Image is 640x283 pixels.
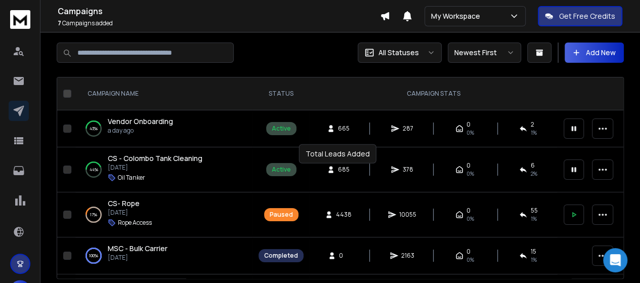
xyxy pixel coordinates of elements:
span: 0 [466,120,471,129]
p: Campaigns added [58,19,380,27]
div: Paused [270,211,293,219]
div: Active [272,166,291,174]
span: 0 [466,248,471,256]
button: Get Free Credits [538,6,622,26]
span: 0% [466,256,474,264]
p: [DATE] [108,254,167,262]
span: 2 [530,120,534,129]
span: 15 [530,248,536,256]
img: logo [10,10,30,29]
a: MSC - Bulk Carrier [108,244,167,254]
span: 1 % [530,129,536,137]
div: Completed [264,252,298,260]
span: 2163 [401,252,414,260]
p: [DATE] [108,209,152,217]
div: Open Intercom Messenger [603,248,627,272]
p: 17 % [90,210,97,220]
p: 43 % [90,124,98,134]
th: STATUS [252,77,310,110]
p: My Workspace [431,11,484,21]
span: 685 [338,166,350,174]
span: 2 % [530,170,537,178]
span: CS- Rope [108,198,140,208]
span: 0 [466,207,471,215]
span: CS - Colombo Tank Cleaning [108,153,202,163]
span: 0% [466,215,474,223]
th: CAMPAIGN NAME [75,77,252,110]
span: 7 [58,19,61,27]
span: 287 [402,125,413,133]
p: [DATE] [108,164,202,172]
td: 100%MSC - Bulk Carrier[DATE] [75,237,252,274]
p: 44 % [90,165,98,175]
div: Total Leads Added [299,144,376,164]
p: a day ago [108,127,173,135]
span: 10055 [399,211,416,219]
span: 0% [466,129,474,137]
span: 0 [466,161,471,170]
button: Newest First [448,43,521,63]
span: 1 % [530,256,536,264]
span: Vendor Onboarding [108,116,173,126]
span: MSC - Bulk Carrier [108,244,167,253]
span: 665 [338,125,350,133]
span: 55 [530,207,537,215]
h1: Campaigns [58,5,380,17]
td: 43%Vendor Onboardinga day ago [75,110,252,147]
p: All Statuses [378,48,419,58]
th: CAMPAIGN STATS [310,77,558,110]
a: CS- Rope [108,198,140,209]
span: 378 [402,166,413,174]
p: 100 % [89,251,98,261]
span: 4438 [336,211,352,219]
p: Get Free Credits [559,11,615,21]
td: 17%CS- Rope[DATE]Rope Access [75,192,252,237]
p: Oil Tanker [118,174,145,182]
span: 1 % [530,215,536,223]
p: Rope Access [118,219,152,227]
span: 0 [339,252,349,260]
button: Add New [565,43,624,63]
a: Vendor Onboarding [108,116,173,127]
td: 44%CS - Colombo Tank Cleaning[DATE]Oil Tanker [75,147,252,192]
a: CS - Colombo Tank Cleaning [108,153,202,164]
span: 0% [466,170,474,178]
div: Active [272,125,291,133]
span: 6 [530,161,534,170]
